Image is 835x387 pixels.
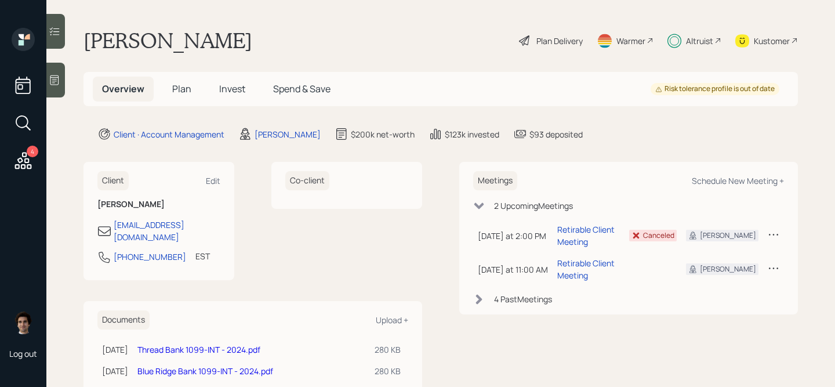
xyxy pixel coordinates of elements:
[754,35,790,47] div: Kustomer
[97,310,150,330] h6: Documents
[376,314,408,325] div: Upload +
[700,264,756,274] div: [PERSON_NAME]
[616,35,645,47] div: Warmer
[27,146,38,157] div: 4
[273,82,331,95] span: Spend & Save
[700,230,756,241] div: [PERSON_NAME]
[375,343,404,356] div: 280 KB
[206,175,220,186] div: Edit
[529,128,583,140] div: $93 deposited
[97,171,129,190] h6: Client
[255,128,321,140] div: [PERSON_NAME]
[536,35,583,47] div: Plan Delivery
[351,128,415,140] div: $200k net-worth
[114,219,220,243] div: [EMAIL_ADDRESS][DOMAIN_NAME]
[285,171,329,190] h6: Co-client
[478,263,548,276] div: [DATE] at 11:00 AM
[12,311,35,334] img: harrison-schaefer-headshot-2.png
[9,348,37,359] div: Log out
[686,35,713,47] div: Altruist
[137,366,273,377] a: Blue Ridge Bank 1099-INT - 2024.pdf
[494,293,552,305] div: 4 Past Meeting s
[445,128,499,140] div: $123k invested
[557,257,620,281] div: Retirable Client Meeting
[375,365,404,377] div: 280 KB
[137,344,260,355] a: Thread Bank 1099-INT - 2024.pdf
[114,128,224,140] div: Client · Account Management
[97,200,220,209] h6: [PERSON_NAME]
[643,230,674,241] div: Canceled
[494,200,573,212] div: 2 Upcoming Meeting s
[557,223,620,248] div: Retirable Client Meeting
[172,82,191,95] span: Plan
[83,28,252,53] h1: [PERSON_NAME]
[655,84,775,94] div: Risk tolerance profile is out of date
[114,251,186,263] div: [PHONE_NUMBER]
[102,365,128,377] div: [DATE]
[195,250,210,262] div: EST
[102,82,144,95] span: Overview
[692,175,784,186] div: Schedule New Meeting +
[102,343,128,356] div: [DATE]
[219,82,245,95] span: Invest
[478,230,548,242] div: [DATE] at 2:00 PM
[473,171,517,190] h6: Meetings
